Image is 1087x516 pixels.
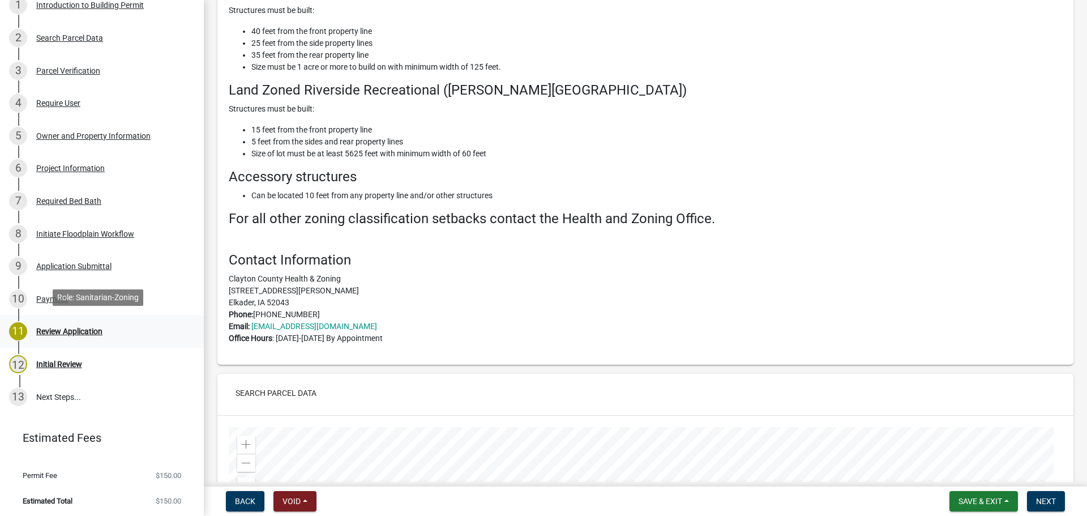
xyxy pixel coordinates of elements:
[229,5,1062,16] p: Structures must be built:
[9,322,27,340] div: 11
[229,322,250,331] strong: Email:
[36,99,80,107] div: Require User
[36,132,151,140] div: Owner and Property Information
[251,190,1062,202] li: Can be located 10 feet from any property line and/or other structures
[36,164,105,172] div: Project Information
[237,477,255,496] div: Find my location
[958,497,1002,506] span: Save & Exit
[156,472,181,479] span: $150.00
[23,497,72,505] span: Estimated Total
[36,34,103,42] div: Search Parcel Data
[229,252,1062,268] h4: Contact Information
[156,497,181,505] span: $150.00
[251,49,1062,61] li: 35 feet from the rear property line
[53,289,143,306] div: Role: Sanitarian-Zoning
[229,82,1062,99] h4: Land Zoned Riverside Recreational ([PERSON_NAME][GEOGRAPHIC_DATA])
[23,472,57,479] span: Permit Fee
[251,61,1062,73] li: Size must be 1 acre or more to build on with minimum width of 125 feet.
[9,225,27,243] div: 8
[237,454,255,472] div: Zoom out
[9,388,27,406] div: 13
[251,322,377,331] a: [EMAIL_ADDRESS][DOMAIN_NAME]
[949,491,1018,511] button: Save & Exit
[9,427,186,449] a: Estimated Fees
[9,257,27,275] div: 9
[229,169,1062,185] h4: Accessory structures
[229,334,272,343] strong: Office Hours
[226,491,264,511] button: Back
[9,29,27,47] div: 2
[36,1,144,9] div: Introduction to Building Permit
[251,37,1062,49] li: 25 feet from the side property lines
[273,491,316,511] button: Void
[1027,491,1065,511] button: Next
[229,310,253,319] strong: Phone:
[9,159,27,177] div: 6
[251,25,1062,37] li: 40 feet from the front property line
[226,383,326,403] button: Search Parcel Data
[9,192,27,210] div: 7
[36,230,134,238] div: Initiate Floodplain Workflow
[237,436,255,454] div: Zoom in
[9,127,27,145] div: 5
[251,124,1062,136] li: 15 feet from the front property line
[9,290,27,308] div: 10
[229,273,1062,344] p: Clayton County Health & Zoning [STREET_ADDRESS][PERSON_NAME] Elkader, IA 52043 [PHONE_NUMBER] : [...
[9,94,27,112] div: 4
[283,497,301,506] span: Void
[9,355,27,373] div: 12
[1036,497,1056,506] span: Next
[9,62,27,80] div: 3
[251,136,1062,148] li: 5 feet from the sides and rear property lines
[36,295,68,303] div: Payment
[229,103,1062,115] p: Structures must be built:
[36,262,112,270] div: Application Submittal
[36,67,100,75] div: Parcel Verification
[36,360,82,368] div: Initial Review
[235,497,255,506] span: Back
[36,327,102,335] div: Review Application
[229,211,1062,227] h4: For all other zoning classification setbacks contact the Health and Zoning Office.
[251,148,1062,160] li: Size of lot must be at least 5625 feet with minimum width of 60 feet
[36,197,101,205] div: Required Bed Bath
